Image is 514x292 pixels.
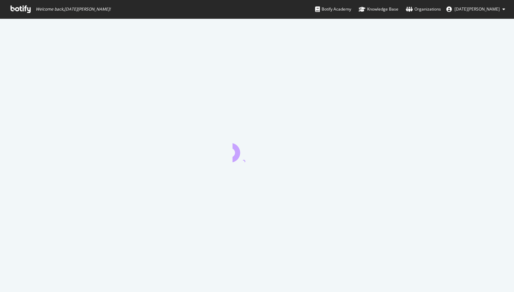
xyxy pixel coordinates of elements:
[406,6,441,13] div: Organizations
[315,6,351,13] div: Botify Academy
[441,4,511,15] button: [DATE][PERSON_NAME]
[233,138,281,162] div: animation
[359,6,398,13] div: Knowledge Base
[455,6,500,12] span: Xiaohan Zhang
[36,6,110,12] span: Welcome back, [DATE][PERSON_NAME] !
